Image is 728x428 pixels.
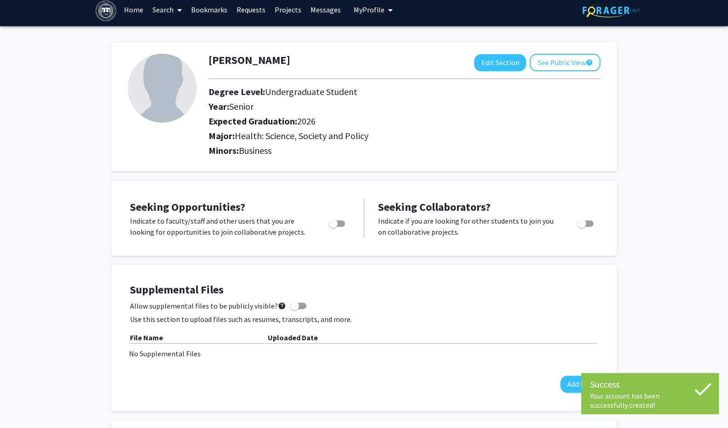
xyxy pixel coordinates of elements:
b: File Name [130,333,163,342]
div: Your account has been successfully created! [590,391,710,410]
p: Use this section to upload files such as resumes, transcripts, and more. [130,314,598,325]
p: Indicate if you are looking for other students to join you on collaborative projects. [378,215,559,237]
span: Business [239,145,271,156]
img: ForagerOne Logo [582,3,640,17]
mat-icon: help [278,300,286,311]
h2: Degree Level: [209,86,537,97]
span: Undergraduate Student [265,86,357,97]
button: See Public View [530,54,600,71]
span: My Profile [354,5,384,14]
h1: [PERSON_NAME] [209,54,290,67]
b: Uploaded Date [268,333,318,342]
img: Brandeis University Logo [96,0,116,21]
span: 2026 [297,115,316,127]
div: No Supplemental Files [129,348,599,359]
h4: Supplemental Files [130,283,598,297]
h2: Major: [209,130,600,141]
div: Toggle [325,215,350,229]
div: Toggle [573,215,598,229]
img: Profile Picture [128,54,197,123]
mat-icon: help [585,57,593,68]
span: Allow supplemental files to be publicly visible? [130,300,286,311]
h2: Year: [209,101,537,112]
span: Senior [229,101,254,112]
h2: Minors: [209,145,600,156]
iframe: Chat [7,387,39,421]
button: Add File [560,376,598,393]
span: Seeking Collaborators? [378,200,491,214]
div: Success [590,377,710,391]
span: Health: Science, Society and Policy [235,130,368,141]
button: Edit Section [474,54,526,71]
span: Seeking Opportunities? [130,200,245,214]
h2: Expected Graduation: [209,116,537,127]
p: Indicate to faculty/staff and other users that you are looking for opportunities to join collabor... [130,215,311,237]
